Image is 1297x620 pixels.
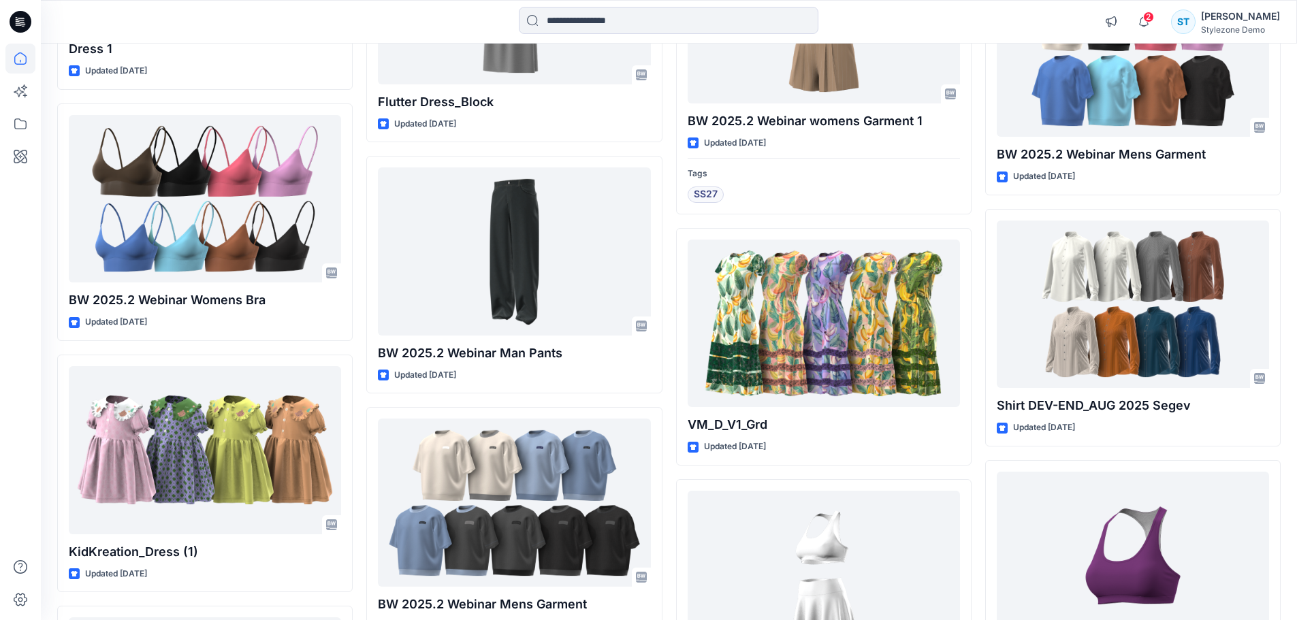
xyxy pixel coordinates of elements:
p: Updated [DATE] [85,64,147,78]
p: VM_D_V1_Grd [688,415,960,434]
p: Flutter Dress_Block [378,93,650,112]
a: BW 2025.2 Webinar Womens Bra [69,115,341,283]
p: BW 2025.2 Webinar Mens Garment [378,595,650,614]
p: Tags [688,167,960,181]
a: Shirt DEV-END_AUG 2025 Segev [997,221,1269,389]
p: Shirt DEV-END_AUG 2025 Segev [997,396,1269,415]
p: BW 2025.2 Webinar Mens Garment [997,145,1269,164]
div: Stylezone Demo [1201,25,1280,35]
p: Updated [DATE] [85,315,147,329]
a: BW 2025.2 Webinar Mens Garment [378,419,650,587]
p: Updated [DATE] [394,368,456,382]
a: BW 2025.2 Webinar Man Pants [378,167,650,336]
div: ST [1171,10,1196,34]
span: 2 [1143,12,1154,22]
p: Updated [DATE] [1013,421,1075,435]
p: Updated [DATE] [704,136,766,150]
p: Dress 1 [69,39,341,59]
p: BW 2025.2 Webinar womens Garment 1 [688,112,960,131]
p: Updated [DATE] [85,567,147,581]
p: Updated [DATE] [1013,169,1075,184]
p: Updated [DATE] [704,440,766,454]
span: SS27 [694,186,718,203]
div: [PERSON_NAME] [1201,8,1280,25]
a: KidKreation_Dress (1) [69,366,341,534]
p: BW 2025.2 Webinar Womens Bra [69,291,341,310]
p: BW 2025.2 Webinar Man Pants [378,344,650,363]
p: Updated [DATE] [394,117,456,131]
p: KidKreation_Dress (1) [69,542,341,561]
a: VM_D_V1_Grd [688,240,960,408]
